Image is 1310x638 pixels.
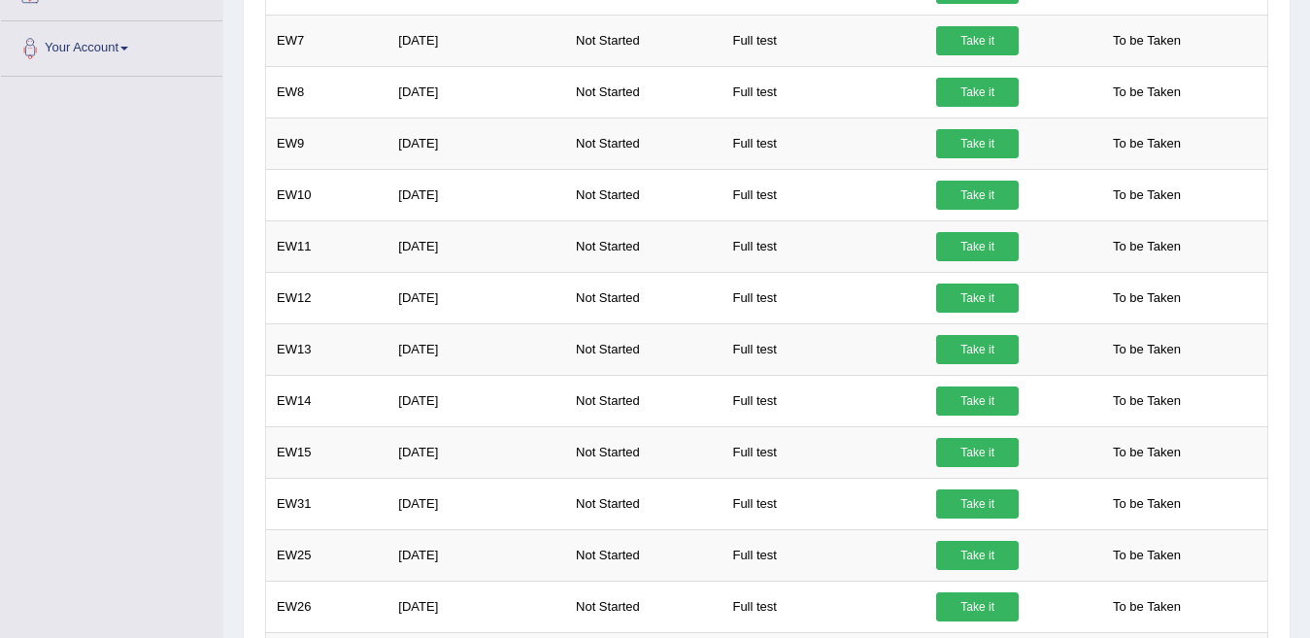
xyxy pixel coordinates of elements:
td: Full test [722,169,925,220]
td: Full test [722,375,925,426]
td: Full test [722,323,925,375]
a: Take it [936,284,1019,313]
td: [DATE] [387,220,565,272]
a: Take it [936,78,1019,107]
td: Full test [722,581,925,632]
a: Take it [936,232,1019,261]
a: Take it [936,592,1019,621]
td: EW10 [266,169,388,220]
td: Full test [722,529,925,581]
a: Take it [936,386,1019,416]
a: Take it [936,26,1019,55]
td: Not Started [565,272,722,323]
td: Not Started [565,375,722,426]
td: Full test [722,272,925,323]
span: To be Taken [1103,489,1191,519]
td: EW9 [266,118,388,169]
td: [DATE] [387,169,565,220]
span: To be Taken [1103,284,1191,313]
td: EW15 [266,426,388,478]
a: Take it [936,129,1019,158]
span: To be Taken [1103,335,1191,364]
td: Full test [722,66,925,118]
td: [DATE] [387,323,565,375]
td: Not Started [565,66,722,118]
td: Not Started [565,220,722,272]
td: EW8 [266,66,388,118]
span: To be Taken [1103,26,1191,55]
td: Full test [722,15,925,66]
td: [DATE] [387,581,565,632]
td: EW7 [266,15,388,66]
td: Not Started [565,478,722,529]
td: Not Started [565,169,722,220]
td: Full test [722,220,925,272]
td: EW12 [266,272,388,323]
td: EW25 [266,529,388,581]
td: [DATE] [387,529,565,581]
a: Take it [936,438,1019,467]
a: Take it [936,335,1019,364]
td: [DATE] [387,272,565,323]
td: Not Started [565,529,722,581]
td: Not Started [565,15,722,66]
td: Not Started [565,581,722,632]
span: To be Taken [1103,438,1191,467]
span: To be Taken [1103,232,1191,261]
span: To be Taken [1103,541,1191,570]
span: To be Taken [1103,592,1191,621]
td: EW14 [266,375,388,426]
td: EW13 [266,323,388,375]
span: To be Taken [1103,386,1191,416]
span: To be Taken [1103,78,1191,107]
a: Take it [936,541,1019,570]
td: Full test [722,426,925,478]
a: Your Account [1,21,222,70]
td: [DATE] [387,375,565,426]
td: EW26 [266,581,388,632]
a: Take it [936,489,1019,519]
span: To be Taken [1103,129,1191,158]
td: [DATE] [387,118,565,169]
td: Not Started [565,118,722,169]
td: [DATE] [387,15,565,66]
td: Full test [722,478,925,529]
span: To be Taken [1103,181,1191,210]
td: Not Started [565,323,722,375]
td: EW11 [266,220,388,272]
td: EW31 [266,478,388,529]
td: Full test [722,118,925,169]
td: [DATE] [387,66,565,118]
td: Not Started [565,426,722,478]
td: [DATE] [387,478,565,529]
a: Take it [936,181,1019,210]
td: [DATE] [387,426,565,478]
